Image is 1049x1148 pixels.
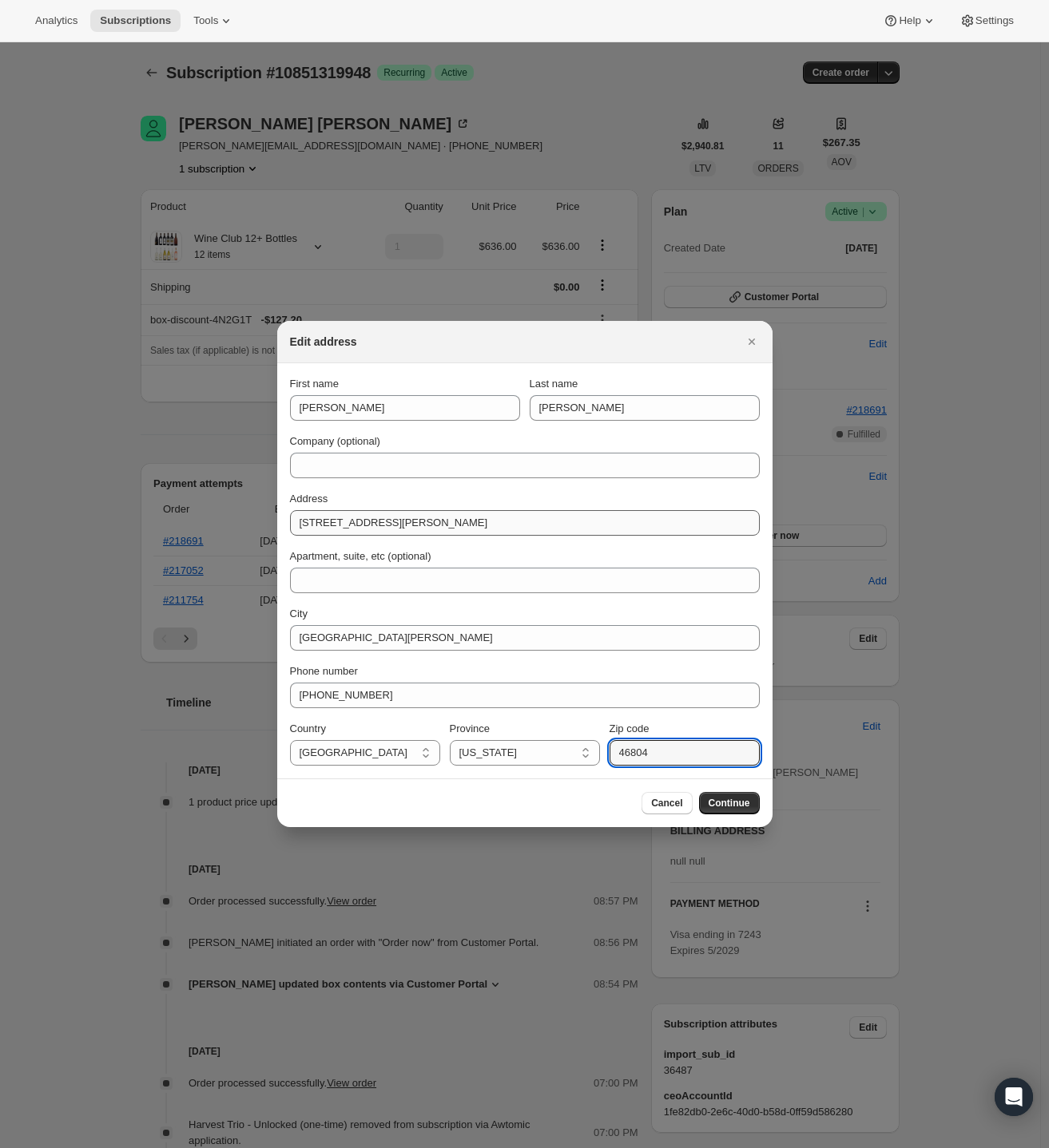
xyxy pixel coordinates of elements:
[90,10,181,32] button: Subscriptions
[290,378,339,390] span: First name
[651,797,682,810] span: Cancel
[642,792,692,814] button: Cancel
[709,797,750,810] span: Continue
[450,722,491,734] span: Province
[290,493,328,505] span: Address
[610,722,650,734] span: Zip code
[290,608,308,620] span: City
[290,550,431,562] span: Apartment, suite, etc (optional)
[100,14,171,27] span: Subscriptions
[530,378,578,390] span: Last name
[741,331,763,353] button: Close
[873,10,946,32] button: Help
[290,334,357,350] h2: Edit address
[193,14,218,27] span: Tools
[35,14,77,27] span: Analytics
[26,10,87,32] button: Analytics
[995,1078,1033,1116] div: Open Intercom Messenger
[899,14,920,27] span: Help
[290,665,358,677] span: Phone number
[290,722,327,734] span: Country
[975,14,1014,27] span: Settings
[184,10,244,32] button: Tools
[290,435,380,447] span: Company (optional)
[699,792,760,814] button: Continue
[950,10,1023,32] button: Settings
